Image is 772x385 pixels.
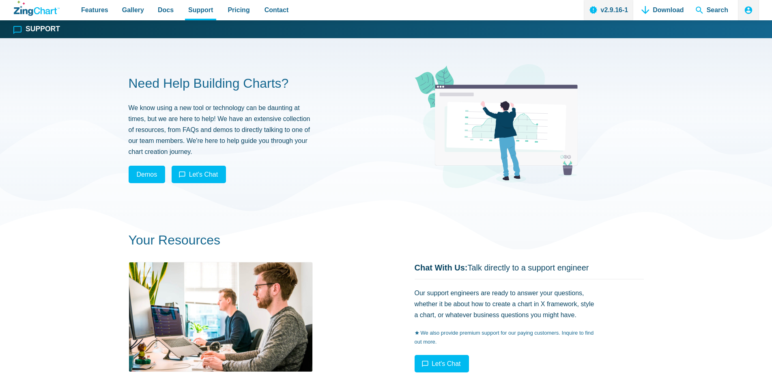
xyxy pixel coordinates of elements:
p: We also provide premium support for our paying customers. Inquire to find out more. [415,329,597,346]
span: Let's Chat [189,171,218,178]
strong: Chat With Us: [415,263,468,272]
a: Demos [129,166,166,183]
h2: Need Help Building Charts? [129,75,358,92]
span: Docs [158,4,174,15]
span: Support [188,4,213,15]
p: Our support engineers are ready to answer your questions, whether it be about how to create a cha... [415,288,597,321]
span: Contact [265,4,289,15]
span: Features [81,4,108,15]
h1: Support [26,26,60,33]
p: We know using a new tool or technology can be daunting at times, but we are here to help! We have... [129,102,311,158]
p: Talk directly to a support engineer [415,262,644,273]
span: Let's Chat [432,360,461,367]
h2: Your Resources [129,232,644,249]
span: Gallery [122,4,144,15]
a: ZingChart Logo. Click to return to the homepage [14,1,60,16]
span: Demos [137,169,157,180]
span: Pricing [228,4,249,15]
img: Two support representatives [129,262,313,372]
